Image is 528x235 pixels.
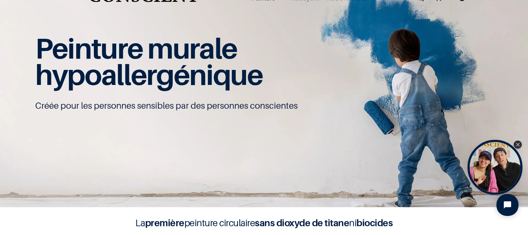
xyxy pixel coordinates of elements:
span: Peinture murale [35,31,237,65]
p: Créée pour les personnes sensibles par des personnes conscientes [35,100,493,112]
div: Close Tolstoy widget [514,141,522,149]
div: Open Tolstoy [467,140,522,195]
h4: La peinture circulaire ni [117,216,411,230]
iframe: Tidio Chat [490,188,525,222]
b: sans dioxyde de titane [255,217,349,228]
b: première [145,217,184,228]
b: biocides [356,217,393,228]
span: hypoallergénique [35,57,263,92]
div: Tolstoy bubble widget [467,140,522,195]
div: Open Tolstoy widget [467,140,522,195]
